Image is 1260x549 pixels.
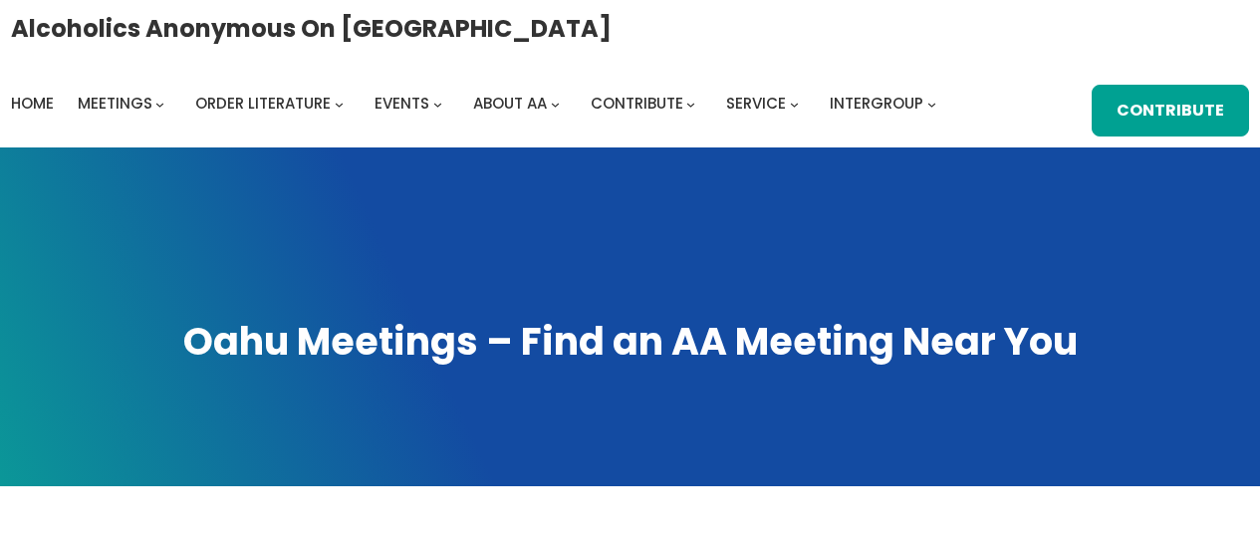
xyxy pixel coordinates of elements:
[473,90,547,118] a: About AA
[1092,85,1249,137] a: Contribute
[726,90,786,118] a: Service
[473,93,547,114] span: About AA
[11,93,54,114] span: Home
[11,7,612,50] a: Alcoholics Anonymous on [GEOGRAPHIC_DATA]
[830,90,923,118] a: Intergroup
[375,93,429,114] span: Events
[335,99,344,108] button: Order Literature submenu
[551,99,560,108] button: About AA submenu
[155,99,164,108] button: Meetings submenu
[195,93,331,114] span: Order Literature
[78,93,152,114] span: Meetings
[591,93,683,114] span: Contribute
[11,90,943,118] nav: Intergroup
[790,99,799,108] button: Service submenu
[686,99,695,108] button: Contribute submenu
[20,316,1240,368] h1: Oahu Meetings – Find an AA Meeting Near You
[375,90,429,118] a: Events
[11,90,54,118] a: Home
[433,99,442,108] button: Events submenu
[591,90,683,118] a: Contribute
[830,93,923,114] span: Intergroup
[927,99,936,108] button: Intergroup submenu
[78,90,152,118] a: Meetings
[726,93,786,114] span: Service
